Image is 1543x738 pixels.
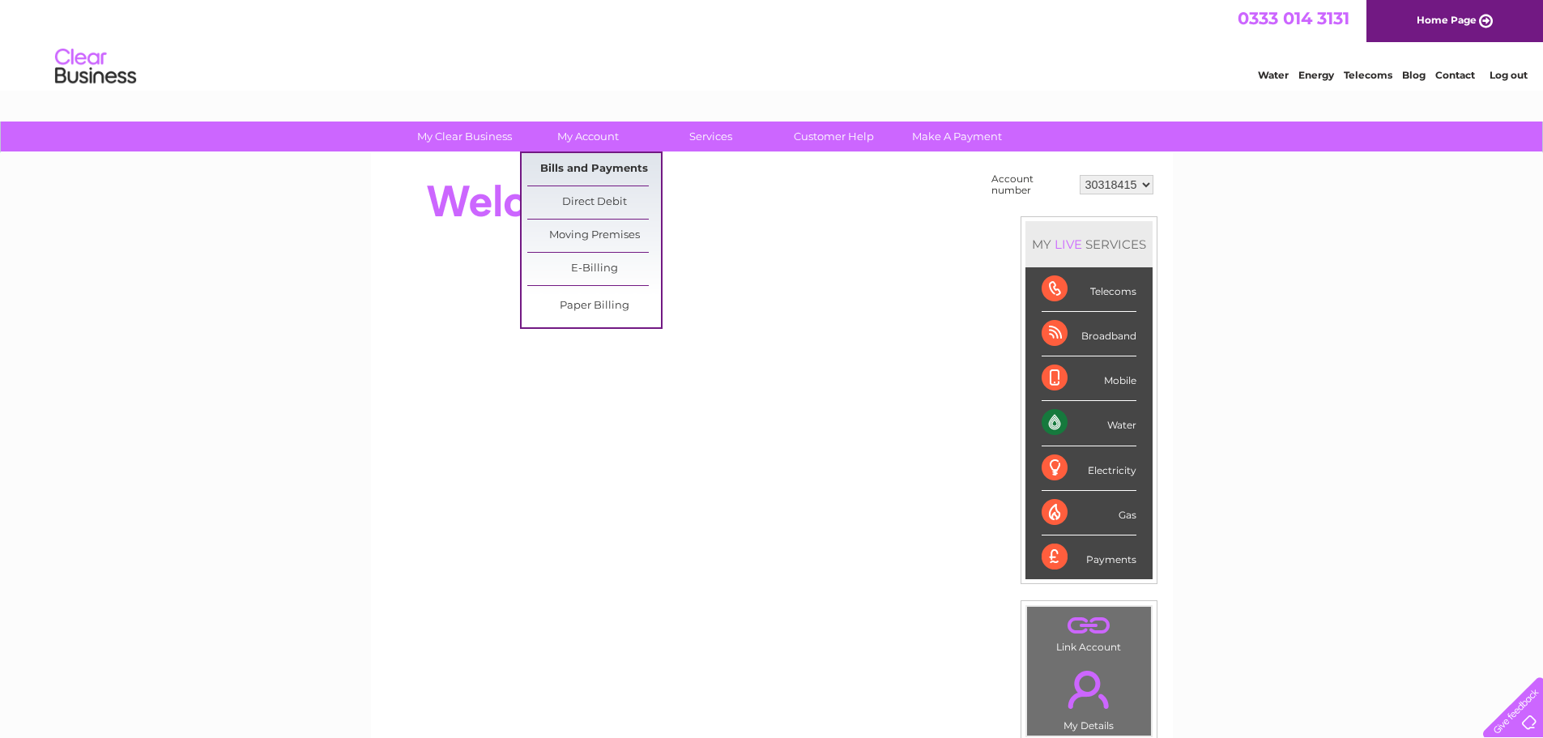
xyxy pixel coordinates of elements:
a: Paper Billing [527,290,661,322]
a: Make A Payment [890,122,1024,151]
a: Blog [1402,69,1426,81]
a: Customer Help [767,122,901,151]
div: Broadband [1042,312,1136,356]
a: My Clear Business [398,122,531,151]
div: Payments [1042,535,1136,579]
a: Moving Premises [527,220,661,252]
td: My Details [1026,657,1152,736]
a: E-Billing [527,253,661,285]
a: . [1031,611,1147,639]
td: Account number [987,169,1076,200]
div: Telecoms [1042,267,1136,312]
div: Electricity [1042,446,1136,491]
a: Services [644,122,778,151]
a: Contact [1435,69,1475,81]
a: 0333 014 3131 [1238,8,1349,28]
a: Log out [1490,69,1528,81]
div: Gas [1042,491,1136,535]
a: . [1031,661,1147,718]
div: Mobile [1042,356,1136,401]
a: Water [1258,69,1289,81]
td: Link Account [1026,606,1152,657]
div: Clear Business is a trading name of Verastar Limited (registered in [GEOGRAPHIC_DATA] No. 3667643... [390,9,1155,79]
a: Bills and Payments [527,153,661,186]
a: Energy [1298,69,1334,81]
div: LIVE [1051,237,1085,252]
a: Telecoms [1344,69,1392,81]
a: My Account [521,122,654,151]
img: logo.png [54,42,137,92]
div: MY SERVICES [1025,221,1153,267]
div: Water [1042,401,1136,446]
a: Direct Debit [527,186,661,219]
